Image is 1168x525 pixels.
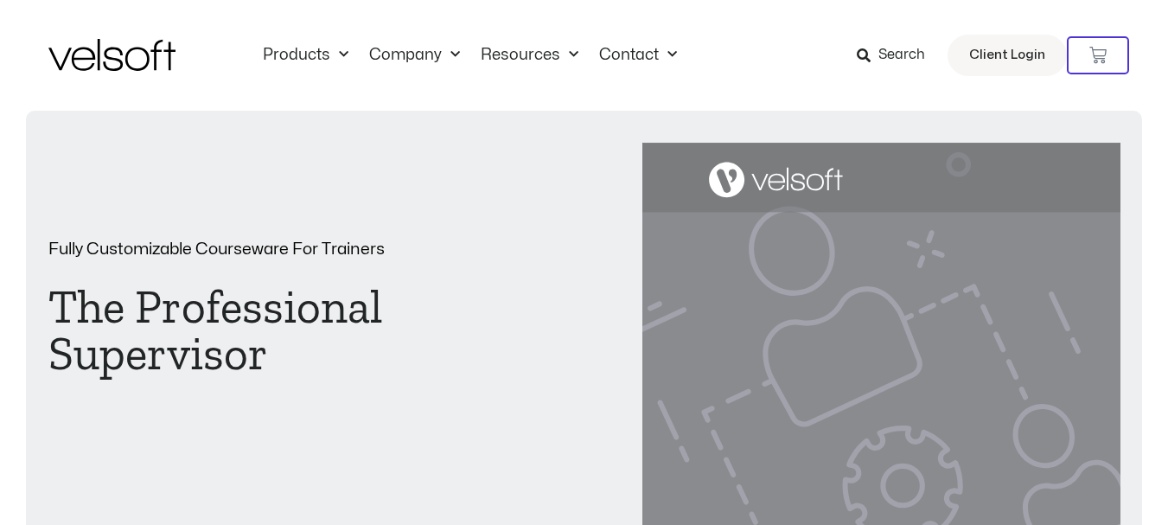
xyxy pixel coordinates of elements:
[252,46,359,65] a: ProductsMenu Toggle
[969,44,1045,67] span: Client Login
[48,241,526,258] p: Fully Customizable Courseware For Trainers
[470,46,589,65] a: ResourcesMenu Toggle
[857,41,937,70] a: Search
[948,35,1067,76] a: Client Login
[359,46,470,65] a: CompanyMenu Toggle
[48,284,526,377] h1: The Professional Supervisor
[878,44,925,67] span: Search
[48,39,176,71] img: Velsoft Training Materials
[252,46,687,65] nav: Menu
[589,46,687,65] a: ContactMenu Toggle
